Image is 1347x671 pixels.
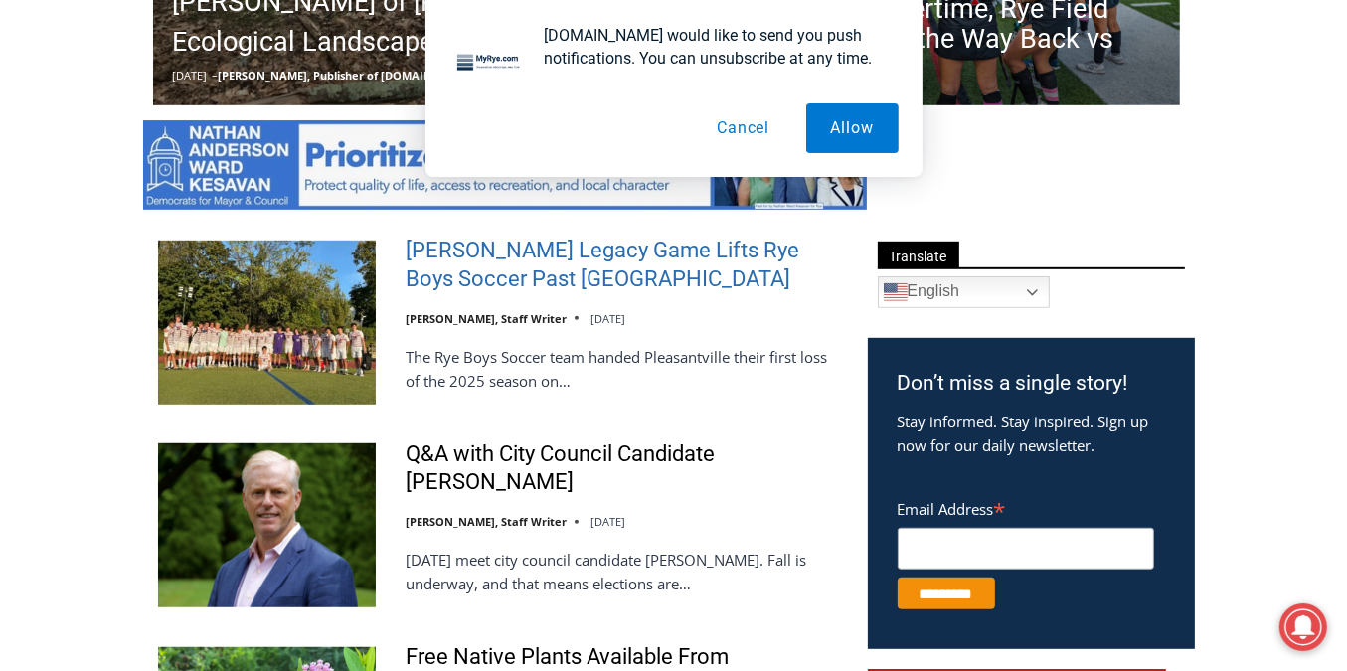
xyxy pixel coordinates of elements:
[406,345,842,393] p: The Rye Boys Soccer team handed Pleasantville their first loss of the 2025 season on…
[1,198,297,248] a: [PERSON_NAME] Read Sanctuary Fall Fest: [DATE]
[223,168,228,188] div: /
[16,200,264,246] h4: [PERSON_NAME] Read Sanctuary Fall Fest: [DATE]
[406,311,567,326] a: [PERSON_NAME], Staff Writer
[158,443,376,606] img: Q&A with City Council Candidate James Ward
[590,514,625,529] time: [DATE]
[590,311,625,326] time: [DATE]
[209,59,287,163] div: Co-sponsored by Westchester County Parks
[209,168,218,188] div: 1
[878,276,1050,308] a: English
[449,24,529,103] img: notification icon
[1,1,198,198] img: s_800_29ca6ca9-f6cc-433c-a631-14f6620ca39b.jpeg
[158,241,376,404] img: Felix Wismer’s Legacy Game Lifts Rye Boys Soccer Past Pleasantville
[806,103,899,153] button: Allow
[233,168,242,188] div: 6
[898,368,1165,400] h3: Don’t miss a single story!
[502,1,939,193] div: "The first chef I interviewed talked about coming to [GEOGRAPHIC_DATA] from [GEOGRAPHIC_DATA] in ...
[406,237,842,293] a: [PERSON_NAME] Legacy Game Lifts Rye Boys Soccer Past [GEOGRAPHIC_DATA]
[520,198,922,243] span: Intern @ [DOMAIN_NAME]
[478,193,963,248] a: Intern @ [DOMAIN_NAME]
[406,440,842,497] a: Q&A with City Council Candidate [PERSON_NAME]
[898,489,1154,525] label: Email Address
[406,548,842,595] p: [DATE] meet city council candidate [PERSON_NAME]. Fall is underway, and that means elections are…
[878,242,959,268] span: Translate
[884,280,908,304] img: en
[529,24,899,70] div: [DOMAIN_NAME] would like to send you push notifications. You can unsubscribe at any time.
[692,103,794,153] button: Cancel
[406,514,567,529] a: [PERSON_NAME], Staff Writer
[898,410,1165,457] p: Stay informed. Stay inspired. Sign up now for our daily newsletter.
